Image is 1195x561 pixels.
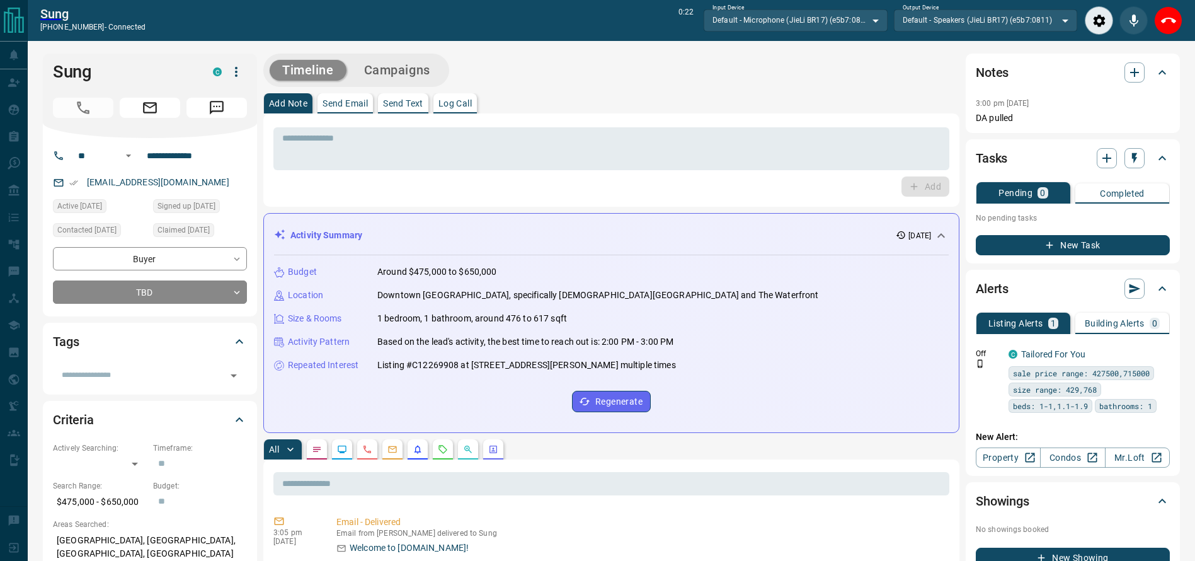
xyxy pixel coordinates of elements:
[1099,400,1152,412] span: bathrooms: 1
[153,223,247,241] div: Tue Sep 09 2025
[1013,367,1150,379] span: sale price range: 427500,715000
[288,335,350,349] p: Activity Pattern
[976,57,1170,88] div: Notes
[976,431,1170,444] p: New Alert:
[463,444,473,454] svg: Opportunities
[976,209,1170,228] p: No pending tasks
[40,6,146,21] a: Sung
[976,486,1170,516] div: Showings
[57,200,102,212] span: Active [DATE]
[704,9,887,31] div: Default - Microphone (JieLi BR17) (e5b7:0811)
[273,528,317,537] p: 3:05 pm
[336,529,944,538] p: Email from [PERSON_NAME] delivered to Sung
[87,177,229,187] a: [EMAIL_ADDRESS][DOMAIN_NAME]
[1013,400,1088,412] span: beds: 1-1,1.1-1.9
[269,99,307,108] p: Add Note
[323,99,368,108] p: Send Email
[53,492,147,512] p: $475,000 - $650,000
[1009,350,1017,359] div: condos.ca
[678,6,694,35] p: 0:22
[53,62,194,82] h1: Sung
[186,98,247,118] span: Message
[274,224,949,247] div: Activity Summary[DATE]
[894,9,1077,31] div: Default - Speakers (JieLi BR17) (e5b7:0811)
[438,99,472,108] p: Log Call
[53,332,79,352] h2: Tags
[1105,448,1170,468] a: Mr.Loft
[413,444,423,454] svg: Listing Alerts
[712,4,745,12] label: Input Device
[976,448,1041,468] a: Property
[288,312,342,325] p: Size & Rooms
[438,444,448,454] svg: Requests
[53,480,147,492] p: Search Range:
[377,265,497,279] p: Around $475,000 to $650,000
[1085,319,1145,328] p: Building Alerts
[976,524,1170,535] p: No showings booked
[377,312,567,325] p: 1 bedroom, 1 bathroom, around 476 to 617 sqft
[903,4,939,12] label: Output Device
[225,367,243,385] button: Open
[270,60,346,81] button: Timeline
[40,21,146,33] p: [PHONE_NUMBER] -
[53,519,247,530] p: Areas Searched:
[976,491,1029,511] h2: Showings
[387,444,397,454] svg: Emails
[1085,6,1113,35] div: Audio Settings
[383,99,423,108] p: Send Text
[976,62,1009,83] h2: Notes
[1154,6,1182,35] div: End Call
[69,178,78,187] svg: Email Verified
[976,148,1007,168] h2: Tasks
[57,224,117,236] span: Contacted [DATE]
[1021,349,1085,359] a: Tailored For You
[976,359,985,368] svg: Push Notification Only
[976,112,1170,125] p: DA pulled
[53,280,247,304] div: TBD
[312,444,322,454] svg: Notes
[53,223,147,241] div: Tue Sep 09 2025
[998,188,1032,197] p: Pending
[153,199,247,217] div: Tue Sep 09 2025
[53,410,94,430] h2: Criteria
[1100,189,1145,198] p: Completed
[120,98,180,118] span: Email
[976,274,1170,304] div: Alerts
[976,279,1009,299] h2: Alerts
[213,67,222,76] div: condos.ca
[53,442,147,454] p: Actively Searching:
[908,230,931,241] p: [DATE]
[153,480,247,492] p: Budget:
[53,327,247,357] div: Tags
[377,335,673,349] p: Based on the lead's activity, the best time to reach out is: 2:00 PM - 3:00 PM
[157,200,215,212] span: Signed up [DATE]
[488,444,498,454] svg: Agent Actions
[976,235,1170,255] button: New Task
[1040,188,1045,197] p: 0
[350,541,469,555] p: Welcome to [DOMAIN_NAME]!
[108,23,146,32] span: connected
[121,148,136,163] button: Open
[352,60,443,81] button: Campaigns
[988,319,1043,328] p: Listing Alerts
[337,444,347,454] svg: Lead Browsing Activity
[1051,319,1056,328] p: 1
[288,289,323,302] p: Location
[153,442,247,454] p: Timeframe:
[288,359,358,372] p: Repeated Interest
[976,348,1001,359] p: Off
[377,289,818,302] p: Downtown [GEOGRAPHIC_DATA], specifically [DEMOGRAPHIC_DATA][GEOGRAPHIC_DATA] and The Waterfront
[157,224,210,236] span: Claimed [DATE]
[572,391,651,412] button: Regenerate
[336,516,944,529] p: Email - Delivered
[362,444,372,454] svg: Calls
[976,99,1029,108] p: 3:00 pm [DATE]
[976,143,1170,173] div: Tasks
[53,199,147,217] div: Tue Sep 09 2025
[1040,448,1105,468] a: Condos
[290,229,362,242] p: Activity Summary
[273,537,317,546] p: [DATE]
[1152,319,1157,328] p: 0
[1119,6,1148,35] div: Mute
[269,445,279,454] p: All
